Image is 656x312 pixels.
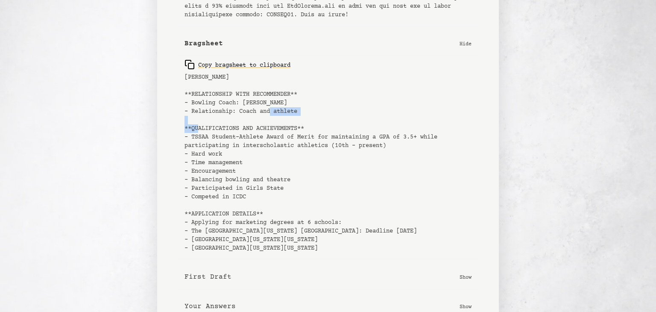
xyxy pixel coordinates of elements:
[460,273,471,281] p: Show
[184,59,290,70] div: Copy bragsheet to clipboard
[184,301,236,312] b: Your Answers
[184,38,223,49] b: Bragsheet
[178,265,478,289] button: First Draft Show
[178,32,478,56] button: Bragsheet Hide
[184,56,290,73] button: Copy bragsheet to clipboard
[460,302,471,311] p: Show
[184,272,231,282] b: First Draft
[184,73,471,253] pre: [PERSON_NAME] **RELATIONSHIP WITH RECOMMENDER** - Bowling Coach: [PERSON_NAME] - Relationship: Co...
[460,39,471,48] p: Hide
